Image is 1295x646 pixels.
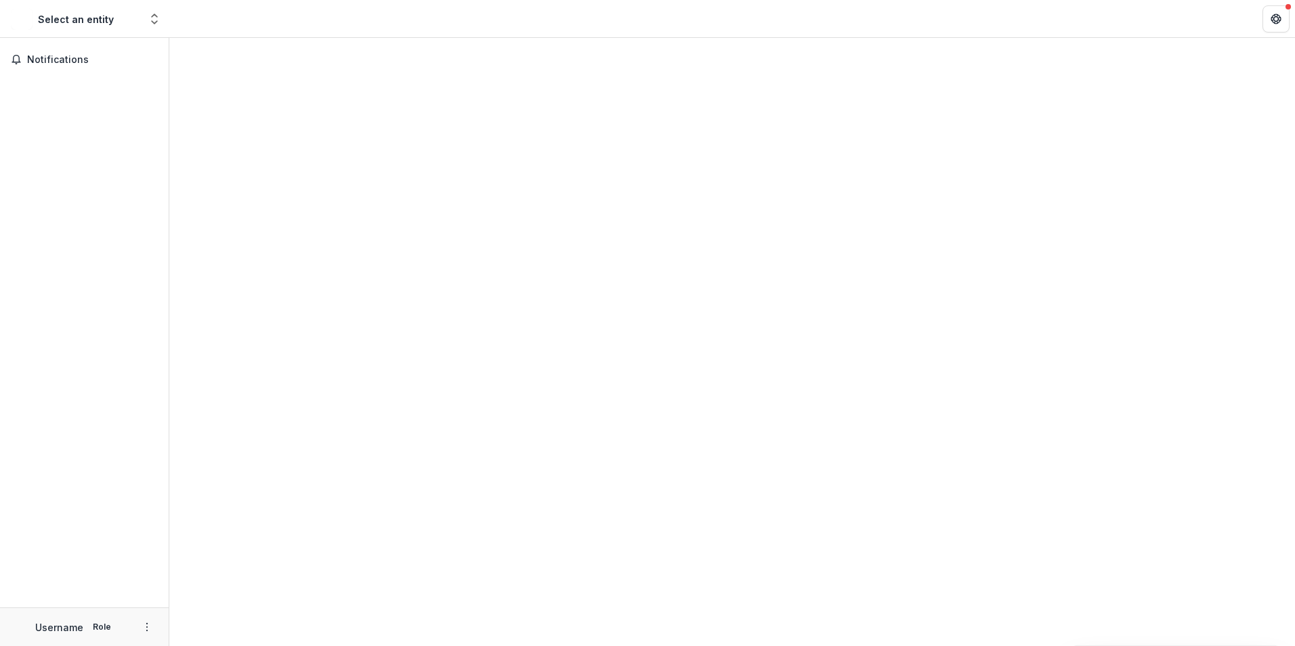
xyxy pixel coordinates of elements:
[139,619,155,635] button: More
[27,54,158,66] span: Notifications
[5,49,163,70] button: Notifications
[35,620,83,634] p: Username
[145,5,164,33] button: Open entity switcher
[89,621,115,633] p: Role
[1262,5,1290,33] button: Get Help
[38,12,114,26] div: Select an entity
